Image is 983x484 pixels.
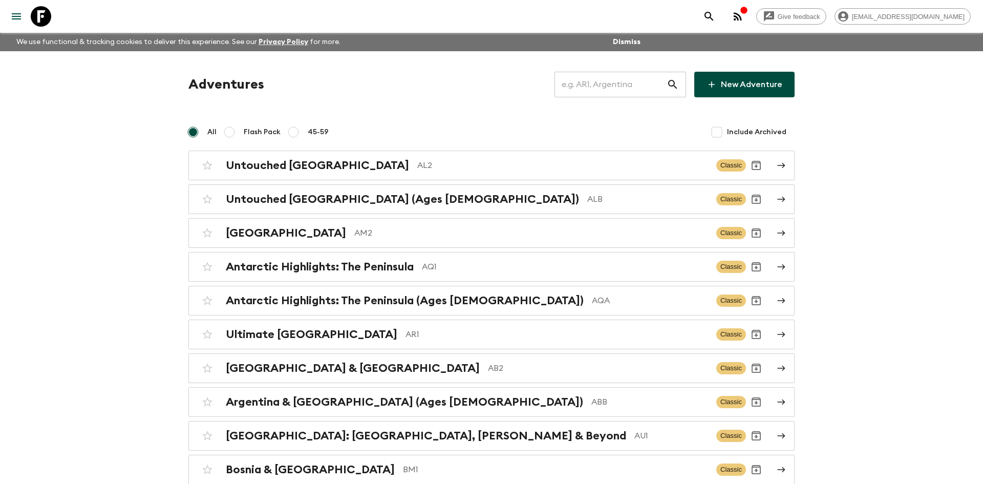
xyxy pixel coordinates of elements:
[188,286,795,315] a: Antarctic Highlights: The Peninsula (Ages [DEMOGRAPHIC_DATA])AQAClassicArchive
[405,328,708,341] p: AR1
[226,226,346,240] h2: [GEOGRAPHIC_DATA]
[488,362,708,374] p: AB2
[226,294,584,307] h2: Antarctic Highlights: The Peninsula (Ages [DEMOGRAPHIC_DATA])
[746,223,766,243] button: Archive
[694,72,795,97] a: New Adventure
[610,35,643,49] button: Dismiss
[226,260,414,273] h2: Antarctic Highlights: The Peninsula
[188,252,795,282] a: Antarctic Highlights: The PeninsulaAQ1ClassicArchive
[188,74,264,95] h1: Adventures
[716,328,746,341] span: Classic
[846,13,970,20] span: [EMAIL_ADDRESS][DOMAIN_NAME]
[746,257,766,277] button: Archive
[746,290,766,311] button: Archive
[835,8,971,25] div: [EMAIL_ADDRESS][DOMAIN_NAME]
[244,127,281,137] span: Flash Pack
[259,38,308,46] a: Privacy Policy
[634,430,708,442] p: AU1
[716,464,746,476] span: Classic
[226,362,480,375] h2: [GEOGRAPHIC_DATA] & [GEOGRAPHIC_DATA]
[716,227,746,239] span: Classic
[716,159,746,172] span: Classic
[554,70,667,99] input: e.g. AR1, Argentina
[188,151,795,180] a: Untouched [GEOGRAPHIC_DATA]AL2ClassicArchive
[188,320,795,349] a: Ultimate [GEOGRAPHIC_DATA]AR1ClassicArchive
[716,362,746,374] span: Classic
[226,193,579,206] h2: Untouched [GEOGRAPHIC_DATA] (Ages [DEMOGRAPHIC_DATA])
[188,353,795,383] a: [GEOGRAPHIC_DATA] & [GEOGRAPHIC_DATA]AB2ClassicArchive
[226,463,395,476] h2: Bosnia & [GEOGRAPHIC_DATA]
[417,159,708,172] p: AL2
[354,227,708,239] p: AM2
[226,159,409,172] h2: Untouched [GEOGRAPHIC_DATA]
[226,395,583,409] h2: Argentina & [GEOGRAPHIC_DATA] (Ages [DEMOGRAPHIC_DATA])
[746,392,766,412] button: Archive
[6,6,27,27] button: menu
[207,127,217,137] span: All
[746,155,766,176] button: Archive
[12,33,345,51] p: We use functional & tracking cookies to deliver this experience. See our for more.
[308,127,329,137] span: 45-59
[188,387,795,417] a: Argentina & [GEOGRAPHIC_DATA] (Ages [DEMOGRAPHIC_DATA])ABBClassicArchive
[772,13,826,20] span: Give feedback
[727,127,786,137] span: Include Archived
[188,218,795,248] a: [GEOGRAPHIC_DATA]AM2ClassicArchive
[403,464,708,476] p: BM1
[716,261,746,273] span: Classic
[226,328,397,341] h2: Ultimate [GEOGRAPHIC_DATA]
[746,459,766,480] button: Archive
[587,193,708,205] p: ALB
[716,396,746,408] span: Classic
[716,193,746,205] span: Classic
[746,426,766,446] button: Archive
[716,294,746,307] span: Classic
[716,430,746,442] span: Classic
[699,6,719,27] button: search adventures
[756,8,826,25] a: Give feedback
[422,261,708,273] p: AQ1
[746,358,766,378] button: Archive
[188,184,795,214] a: Untouched [GEOGRAPHIC_DATA] (Ages [DEMOGRAPHIC_DATA])ALBClassicArchive
[188,421,795,451] a: [GEOGRAPHIC_DATA]: [GEOGRAPHIC_DATA], [PERSON_NAME] & BeyondAU1ClassicArchive
[592,294,708,307] p: AQA
[746,324,766,345] button: Archive
[591,396,708,408] p: ABB
[746,189,766,209] button: Archive
[226,429,626,443] h2: [GEOGRAPHIC_DATA]: [GEOGRAPHIC_DATA], [PERSON_NAME] & Beyond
